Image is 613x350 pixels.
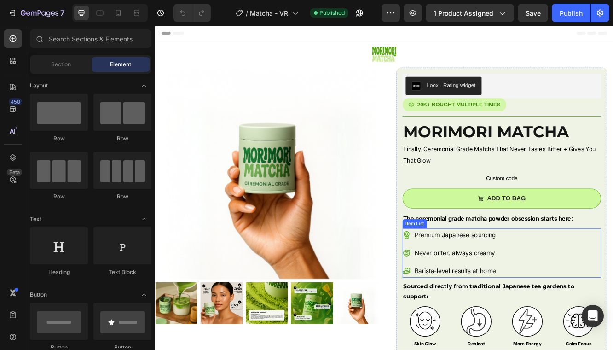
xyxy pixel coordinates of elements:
[434,8,493,18] span: 1 product assigned
[30,291,47,299] span: Button
[552,4,590,22] button: Publish
[400,202,446,216] strong: ADD TO BAG
[155,26,613,350] iframe: Design area
[137,212,151,227] span: Toggle open
[298,87,423,104] button: <p><span style="background-color:rgba(59,49,206,0);color:#428E0B;font-size:14px;"><strong>20K+ BO...
[309,67,320,78] img: loox.png
[110,60,131,69] span: Element
[137,78,151,93] span: Toggle open
[30,134,88,143] div: Row
[30,29,151,48] input: Search Sections & Elements
[518,4,548,22] button: Save
[30,192,88,201] div: Row
[30,82,48,90] span: Layout
[316,92,416,99] strong: 20K+ BOUGHT MULTIPLE TIMES
[298,178,538,189] span: Custom code
[93,192,151,201] div: Row
[299,145,532,167] span: Finally, Ceremonial Grade Matcha That Never Tastes Bitter + Gives You That Glow
[299,310,506,331] strong: Sourced directly from traditional Japanese tea gardens to support:
[300,235,326,243] div: Item List
[7,169,22,176] div: Beta
[328,67,387,77] div: Loox - Rating widget
[93,268,151,276] div: Text Block
[51,60,71,69] span: Section
[93,134,151,143] div: Row
[9,98,22,105] div: 450
[173,4,211,22] div: Undo/Redo
[30,215,41,223] span: Text
[313,291,411,300] span: Barista-level results at home
[526,9,541,17] span: Save
[298,197,538,221] button: <strong>ADD TO BAG</strong>
[250,8,288,18] span: Matcha - VR
[30,268,88,276] div: Heading
[426,4,514,22] button: 1 product assigned
[246,8,248,18] span: /
[560,8,583,18] div: Publish
[4,4,69,22] button: 7
[319,9,345,17] span: Published
[582,305,604,327] div: Open Intercom Messenger
[313,269,410,279] span: Never bitter, always creamy
[302,62,394,84] button: Loox - Rating widget
[299,228,504,237] strong: The ceremonial grade matcha powder obsession starts here:
[60,7,64,18] p: 7
[137,287,151,302] span: Toggle open
[313,248,411,257] span: Premium Japanese sourcing
[298,115,538,141] h2: MORIMORI MATCHA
